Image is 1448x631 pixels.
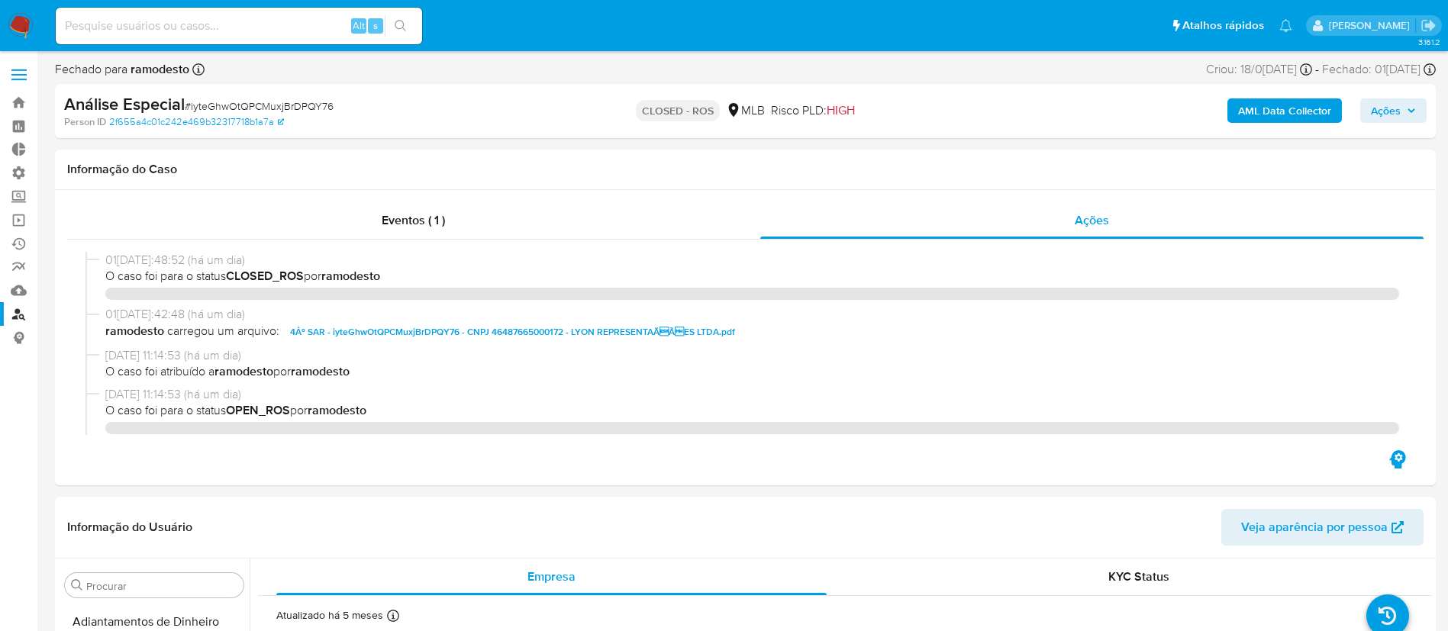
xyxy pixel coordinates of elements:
h1: Informação do Caso [67,162,1424,177]
span: Risco PLD: [771,102,855,119]
span: Eventos ( 1 ) [382,211,445,229]
h1: Informação do Usuário [67,520,192,535]
p: CLOSED - ROS [636,100,720,121]
b: Análise Especial [64,92,185,116]
span: Atalhos rápidos [1182,18,1264,34]
span: - [1315,61,1319,78]
input: Pesquise usuários ou casos... [56,16,422,36]
button: Ações [1360,98,1427,123]
button: AML Data Collector [1227,98,1342,123]
span: s [373,18,378,33]
span: Empresa [527,568,576,585]
span: Ações [1371,98,1401,123]
b: Person ID [64,115,106,129]
span: Ações [1075,211,1109,229]
span: # iyteGhwOtQPCMuxjBrDPQY76 [185,98,334,114]
div: MLB [726,102,765,119]
input: Procurar [86,579,237,593]
button: search-icon [385,15,416,37]
p: adriano.brito@mercadolivre.com [1329,18,1415,33]
a: Sair [1421,18,1437,34]
span: KYC Status [1108,568,1169,585]
b: AML Data Collector [1238,98,1331,123]
button: Procurar [71,579,83,591]
a: 2f655a4c01c242e469b32317718b1a7a [109,115,284,129]
span: Alt [353,18,365,33]
div: Criou: 18/0[DATE] [1206,61,1312,78]
p: Atualizado há 5 meses [276,608,383,623]
span: HIGH [827,101,855,119]
span: Veja aparência por pessoa [1241,509,1388,546]
b: ramodesto [127,60,189,78]
a: Notificações [1279,19,1292,32]
div: Fechado: 01[DATE] [1322,61,1436,78]
span: Fechado para [55,61,189,78]
button: Veja aparência por pessoa [1221,509,1424,546]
